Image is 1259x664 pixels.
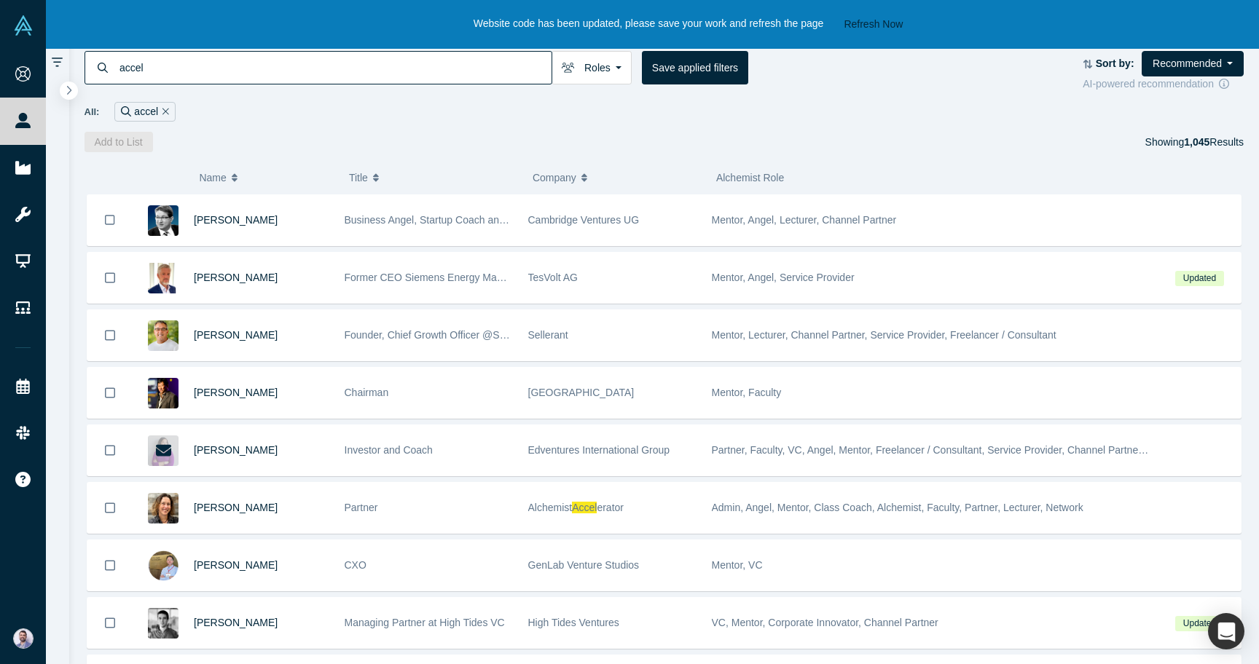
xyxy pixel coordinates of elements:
strong: Sort by: [1096,58,1134,69]
a: [PERSON_NAME] [194,214,278,226]
a: [PERSON_NAME] [194,329,278,341]
a: [PERSON_NAME] [194,559,278,571]
span: Mentor, Angel, Lecturer, Channel Partner [712,214,897,226]
button: Bookmark [87,194,133,245]
span: [GEOGRAPHIC_DATA] [528,387,635,398]
span: Partner [345,502,378,513]
img: Sam Jadali's Account [13,628,34,649]
span: Chairman [345,387,389,398]
button: Remove Filter [158,103,169,120]
span: Mentor, Faculty [712,387,782,398]
span: GenLab Venture Studios [528,559,640,571]
span: Partner, Faculty, VC, Angel, Mentor, Freelancer / Consultant, Service Provider, Channel Partner, ... [712,444,1226,456]
span: Mentor, Angel, Service Provider [712,272,855,283]
img: Timothy Chou's Profile Image [148,378,179,408]
span: High Tides Ventures [528,617,619,628]
span: Updated [1175,616,1223,631]
span: Admin, Angel, Mentor, Class Coach, Alchemist, Faculty, Partner, Lecturer, Network [712,502,1083,513]
span: VC, Mentor, Corporate Innovator, Channel Partner [712,617,938,628]
span: Mentor, Lecturer, Channel Partner, Service Provider, Freelancer / Consultant [712,329,1056,341]
button: Title [349,162,517,193]
button: Roles [552,51,632,84]
div: Showing [1145,132,1244,152]
div: accel [114,102,175,122]
button: Refresh Now [839,15,908,33]
span: Former CEO Siemens Energy Management Division of SIEMENS AG [345,272,658,283]
span: Accel [572,502,597,513]
span: Founder, Chief Growth Officer @Sellerant [345,329,533,341]
span: erator [597,502,624,513]
a: [PERSON_NAME] [194,387,278,398]
input: Search by name, title, company, summary, expertise, investment criteria or topics of focus [118,50,552,84]
a: [PERSON_NAME] [194,444,278,456]
a: [PERSON_NAME] [194,502,278,513]
button: Bookmark [87,598,133,648]
strong: 1,045 [1184,136,1209,148]
span: TesVolt AG [528,272,578,283]
button: Add to List [85,132,153,152]
span: Cambridge Ventures UG [528,214,640,226]
button: Recommended [1142,51,1244,76]
span: Name [199,162,226,193]
span: Edventures International Group [528,444,670,456]
img: Christy Canida's Profile Image [148,493,179,523]
span: Managing Partner at High Tides VC [345,617,505,628]
img: Martin Giese's Profile Image [148,205,179,236]
span: Title [349,162,368,193]
img: Alchemist Vault Logo [13,15,34,36]
a: [PERSON_NAME] [194,272,278,283]
button: Name [199,162,334,193]
button: Bookmark [87,425,133,475]
button: Bookmark [87,253,133,303]
span: Mentor, VC [712,559,763,571]
button: Bookmark [87,368,133,418]
span: Sellerant [528,329,568,341]
span: Results [1184,136,1244,148]
span: All: [85,105,100,119]
img: Jeremy Geiger's Profile Image [148,550,179,581]
button: Bookmark [87,310,133,360]
span: Alchemist [528,502,573,513]
img: Kenan Rappuchi's Profile Image [148,320,179,351]
span: Company [533,162,576,193]
span: Alchemist Role [716,172,784,183]
button: Save applied filters [642,51,748,84]
span: Investor and Coach [345,444,433,456]
span: Business Angel, Startup Coach and best-selling author [345,214,592,226]
span: CXO [345,559,366,571]
img: Ralf Christian's Profile Image [148,263,179,293]
span: Updated [1175,271,1223,286]
a: [PERSON_NAME] [194,617,278,628]
button: Bookmark [87,483,133,533]
button: Bookmark [87,540,133,590]
button: Company [533,162,701,193]
img: Giuseppe Folonari's Profile Image [148,608,179,639]
div: AI-powered recommendation [1083,76,1244,92]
